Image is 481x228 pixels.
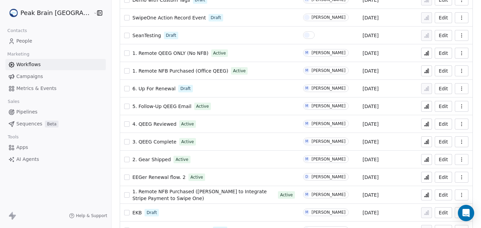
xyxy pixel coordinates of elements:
a: SequencesBeta [5,118,106,130]
span: [DATE] [363,50,379,57]
div: M [305,121,308,126]
div: [PERSON_NAME] [312,68,346,73]
div: [PERSON_NAME] [312,157,346,162]
a: Workflows [5,59,106,70]
span: [DATE] [363,32,379,39]
span: [DATE] [363,209,379,216]
span: Pipelines [16,108,37,116]
span: [DATE] [363,85,379,92]
span: Tools [5,132,21,142]
div: M [305,156,308,162]
button: Edit [435,48,452,59]
a: 1. Remote NFB Purchased ([PERSON_NAME] to Integrate Stripe Payment to Swipe One) [132,188,275,202]
span: [DATE] [363,138,379,145]
span: Workflows [16,61,41,68]
div: [PERSON_NAME] [312,192,346,197]
button: Edit [435,101,452,112]
div: [PERSON_NAME] [312,50,346,55]
span: [DATE] [363,103,379,110]
button: Edit [435,154,452,165]
img: Peak%20Brain%20Logo.png [10,9,18,17]
span: 1. Remote NFB Purchased (Office QEEG) [132,68,228,74]
button: Edit [435,65,452,76]
div: M [305,192,308,197]
div: M [305,210,308,215]
span: Beta [45,121,59,127]
span: Active [181,121,194,127]
span: 6. Up For Renewal [132,86,176,91]
span: People [16,37,32,45]
div: [PERSON_NAME] [312,86,346,91]
a: 3. QEEG Complete [132,138,176,145]
div: [PERSON_NAME] [312,174,346,179]
span: Active [196,103,209,109]
span: Peak Brain [GEOGRAPHIC_DATA] [20,9,92,17]
span: [DATE] [363,67,379,74]
a: AI Agents [5,154,106,165]
a: SwipeOne Action Record Event [132,14,206,21]
a: 2. Gear Shipped [132,156,171,163]
span: Active [181,139,194,145]
span: Metrics & Events [16,85,56,92]
span: Draft [166,32,176,39]
div: [PERSON_NAME] [312,104,346,108]
span: EEGer Renewal flow. 2 [132,174,185,180]
a: SeanTesting [132,32,161,39]
span: Draft [211,15,221,21]
div: M [305,103,308,109]
div: [PERSON_NAME] [312,210,346,215]
button: Edit [435,12,452,23]
a: Campaigns [5,71,106,82]
span: Sequences [16,120,42,127]
a: 4. QEEG Reviewed [132,121,176,127]
div: [PERSON_NAME] [312,15,346,20]
button: Edit [435,119,452,130]
span: Active [176,156,188,163]
a: Edit [435,189,452,200]
div: [PERSON_NAME] [312,121,346,126]
a: EKB [132,209,142,216]
a: Metrics & Events [5,83,106,94]
a: 1. Remote NFB Purchased (Office QEEG) [132,67,228,74]
span: Help & Support [76,213,107,218]
button: Edit [435,207,452,218]
span: [DATE] [363,14,379,21]
button: Edit [435,136,452,147]
div: M [305,86,308,91]
button: Edit [435,83,452,94]
span: Sales [5,96,22,107]
div: M [305,139,308,144]
span: SeanTesting [132,33,161,38]
span: 2. Gear Shipped [132,157,171,162]
span: Apps [16,144,28,151]
span: Active [213,50,226,56]
div: D [305,174,308,180]
button: Edit [435,172,452,183]
span: Active [280,192,293,198]
button: Edit [435,30,452,41]
div: M [305,68,308,73]
span: 5. Follow-Up QEEG Email [132,104,191,109]
span: 1. Remote QEEG ONLY (No NFB) [132,50,208,56]
div: M [305,50,308,56]
span: SwipeOne Action Record Event [132,15,206,20]
a: People [5,35,106,47]
span: Active [190,174,203,180]
span: Contacts [4,26,30,36]
span: AI Agents [16,156,39,163]
a: Apps [5,142,106,153]
span: Marketing [4,49,32,59]
button: Peak Brain [GEOGRAPHIC_DATA] [8,7,88,19]
span: Draft [147,210,157,216]
span: 3. QEEG Complete [132,139,176,145]
span: 1. Remote NFB Purchased ([PERSON_NAME] to Integrate Stripe Payment to Swipe One) [132,189,267,201]
span: 4. QEEG Reviewed [132,121,176,127]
